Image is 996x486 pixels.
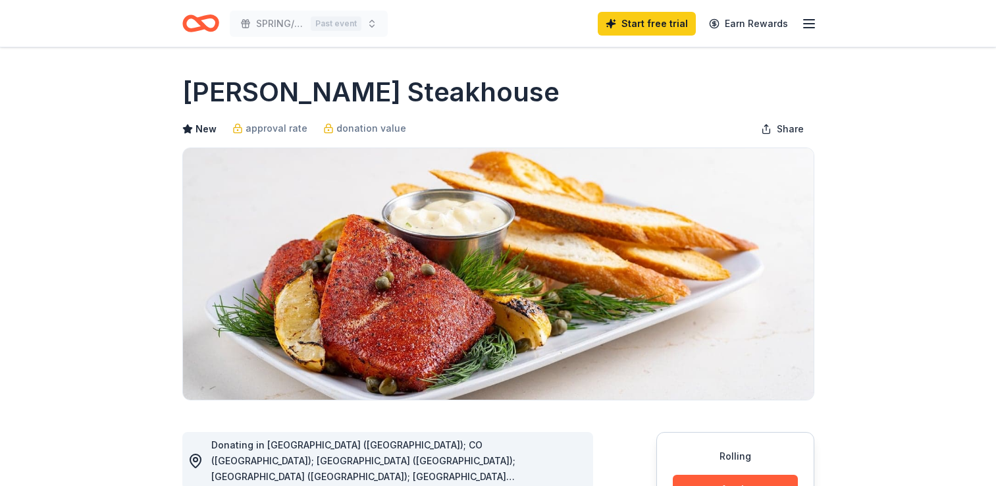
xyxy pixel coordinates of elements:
a: approval rate [232,121,307,136]
button: Share [750,116,814,142]
div: Past event [311,16,361,31]
div: Rolling [673,448,798,464]
span: Share [777,121,804,137]
h1: [PERSON_NAME] Steakhouse [182,74,560,111]
a: donation value [323,121,406,136]
span: donation value [336,121,406,136]
a: Start free trial [598,12,696,36]
a: Home [182,8,219,39]
button: SPRING/SUMMER FUNDRAISERPast event [230,11,388,37]
span: New [196,121,217,137]
span: approval rate [246,121,307,136]
img: Image for Perry's Steakhouse [183,148,814,400]
a: Earn Rewards [701,12,796,36]
span: SPRING/SUMMER FUNDRAISER [256,16,305,32]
